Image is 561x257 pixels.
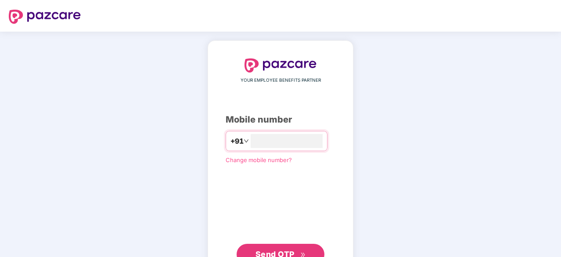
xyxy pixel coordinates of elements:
img: logo [245,58,316,72]
div: Mobile number [226,113,335,127]
a: Change mobile number? [226,156,292,163]
span: +91 [230,136,244,147]
span: down [244,138,249,144]
img: logo [9,10,81,24]
span: YOUR EMPLOYEE BENEFITS PARTNER [241,77,321,84]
